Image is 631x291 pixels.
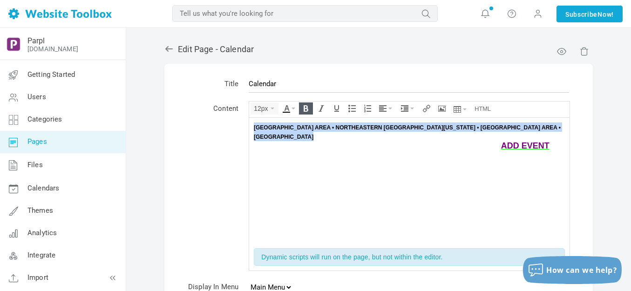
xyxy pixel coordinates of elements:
div: Indent [398,102,418,115]
button: How can we help? [523,256,622,284]
input: Tell us what you're looking for [172,5,438,22]
a: Parpl [27,36,45,45]
td: Title [183,73,244,98]
div: Source code [471,102,494,115]
span: Dynamic scripts will run on the page, but not within the editor. [261,253,442,261]
div: Underline [330,102,344,115]
img: output-onlinepngtools%20-%202025-05-26T183955.010.png [6,37,21,52]
a: [DOMAIN_NAME] [27,45,78,53]
span: How can we help? [546,265,617,275]
span: Users [27,93,46,101]
td: Content [183,98,244,276]
span: Import [27,273,48,282]
div: Bold [299,102,313,115]
div: Insert/edit image [435,102,449,115]
div: Bullet list [345,102,359,115]
span: Integrate [27,251,55,259]
div: Numbered list [360,102,374,115]
span: Getting Started [27,70,75,79]
span: Themes [27,206,53,215]
div: Insert/edit link [420,102,434,115]
span: Categories [27,115,62,123]
div: Text color [280,102,298,115]
span: 12px [254,105,269,112]
div: Table [450,102,470,116]
div: Italic [314,102,328,115]
div: Align [376,102,396,115]
iframe: Rich Text Area. Press ALT-F9 for menu. Press ALT-F10 for toolbar. Press ALT-0 for help [249,118,570,244]
span: Analytics [27,229,57,237]
span: Pages [27,137,47,146]
a: SubscribeNow! [556,6,623,22]
span: Files [27,161,43,169]
span: Calendars [27,184,59,192]
h2: Edit Page - Calendar [164,44,593,54]
span: Now! [597,9,614,20]
div: Font Sizes [251,102,278,115]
